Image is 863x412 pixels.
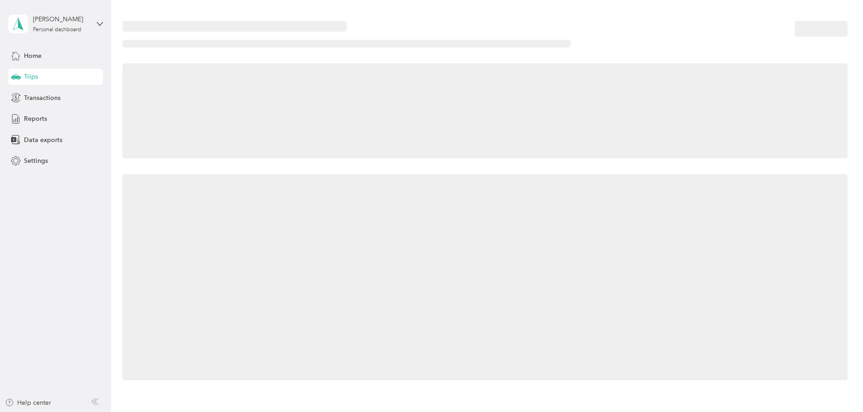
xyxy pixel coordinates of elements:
button: Help center [5,398,51,407]
span: Home [24,51,42,61]
iframe: Everlance-gr Chat Button Frame [812,361,863,412]
span: Settings [24,156,48,166]
div: [PERSON_NAME] [33,14,89,24]
div: Personal dashboard [33,27,81,33]
span: Transactions [24,93,61,103]
span: Data exports [24,135,62,145]
span: Trips [24,72,38,81]
span: Reports [24,114,47,123]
